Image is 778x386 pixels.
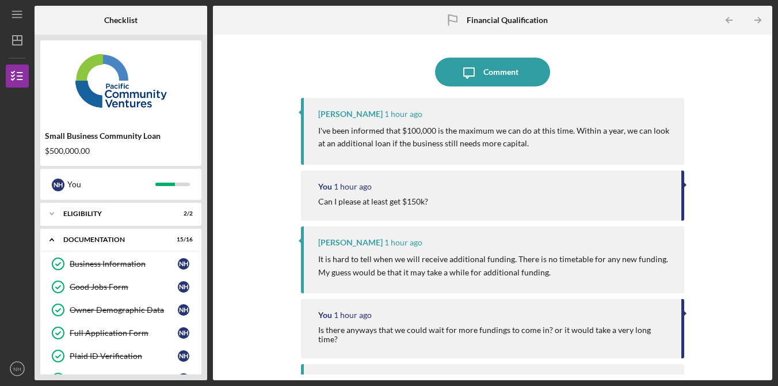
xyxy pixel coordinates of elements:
[172,210,193,217] div: 2 / 2
[318,311,332,320] div: You
[70,328,178,338] div: Full Application Form
[178,373,189,385] div: N H
[70,259,178,268] div: Business Information
[318,182,332,191] div: You
[70,305,178,315] div: Owner Demographic Data
[104,16,138,25] b: Checklist
[45,131,197,141] div: Small Business Community Loan
[6,357,29,380] button: NH
[46,298,196,321] a: Owner Demographic DataNH
[318,109,383,119] div: [PERSON_NAME]
[178,350,189,362] div: N H
[67,175,155,194] div: You
[13,366,21,372] text: NH
[178,304,189,316] div: N H
[334,182,372,191] time: 2025-09-30 21:53
[63,210,164,217] div: Eligibility
[46,321,196,345] a: Full Application FormNH
[318,326,670,344] div: Is there anyways that we could wait for more fundings to come in? or it would take a very long time?
[334,311,372,320] time: 2025-09-30 21:44
[52,179,64,191] div: N H
[318,238,383,247] div: [PERSON_NAME]
[172,236,193,243] div: 15 / 16
[63,236,164,243] div: Documentation
[483,58,518,86] div: Comment
[46,345,196,368] a: Plaid ID VerificationNH
[40,46,201,115] img: Product logo
[178,327,189,339] div: N H
[70,351,178,361] div: Plaid ID Verification
[318,197,428,206] div: Can I please at least get $150k?
[318,253,673,279] p: It is hard to tell when we will receive additional funding. There is no timetable for any new fun...
[384,109,422,119] time: 2025-09-30 22:15
[46,275,196,298] a: Good Jobs FormNH
[46,252,196,275] a: Business InformationNH
[70,282,178,292] div: Good Jobs Form
[435,58,550,86] button: Comment
[178,258,189,270] div: N H
[45,146,197,156] div: $500,000.00
[178,281,189,293] div: N H
[467,16,548,25] b: Financial Qualification
[318,124,673,150] p: I've been informed that $100,000 is the maximum we can do at this time. Within a year, we can loo...
[384,238,422,247] time: 2025-09-30 21:52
